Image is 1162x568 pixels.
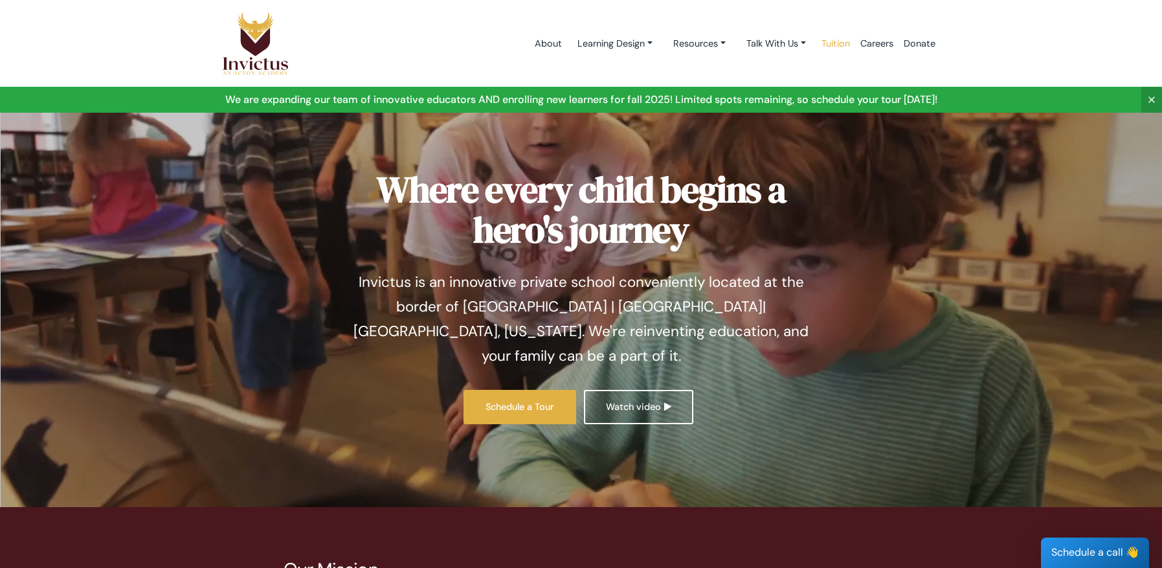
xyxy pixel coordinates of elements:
a: Watch video [584,390,693,424]
a: Donate [899,16,941,71]
p: Invictus is an innovative private school conveniently located at the border of [GEOGRAPHIC_DATA] ... [345,270,818,369]
img: Logo [222,11,289,76]
a: Learning Design [567,32,663,56]
a: Talk With Us [736,32,816,56]
a: Careers [855,16,899,71]
a: About [530,16,567,71]
a: Resources [663,32,736,56]
div: Schedule a call 👋 [1041,538,1149,568]
h1: Where every child begins a hero's journey [345,170,818,249]
a: Tuition [816,16,855,71]
a: Schedule a Tour [464,390,576,424]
